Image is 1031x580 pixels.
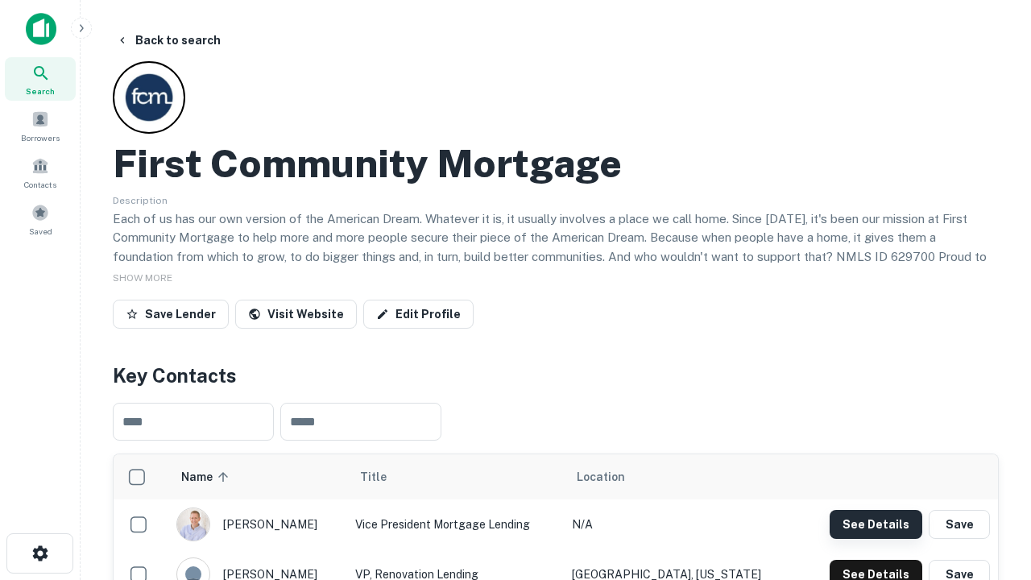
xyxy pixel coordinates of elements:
[5,104,76,147] a: Borrowers
[950,400,1031,477] iframe: Chat Widget
[564,454,797,499] th: Location
[113,300,229,329] button: Save Lender
[5,57,76,101] a: Search
[29,225,52,238] span: Saved
[113,209,999,285] p: Each of us has our own version of the American Dream. Whatever it is, it usually involves a place...
[113,140,622,187] h2: First Community Mortgage
[168,454,347,499] th: Name
[113,361,999,390] h4: Key Contacts
[5,151,76,194] a: Contacts
[5,197,76,241] a: Saved
[235,300,357,329] a: Visit Website
[564,499,797,549] td: N/A
[360,467,408,487] span: Title
[577,467,625,487] span: Location
[347,499,564,549] td: Vice President Mortgage Lending
[26,85,55,97] span: Search
[113,195,168,206] span: Description
[177,508,209,541] img: 1520878720083
[110,26,227,55] button: Back to search
[363,300,474,329] a: Edit Profile
[347,454,564,499] th: Title
[176,507,339,541] div: [PERSON_NAME]
[24,178,56,191] span: Contacts
[929,510,990,539] button: Save
[830,510,922,539] button: See Details
[181,467,234,487] span: Name
[26,13,56,45] img: capitalize-icon.png
[113,272,172,284] span: SHOW MORE
[21,131,60,144] span: Borrowers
